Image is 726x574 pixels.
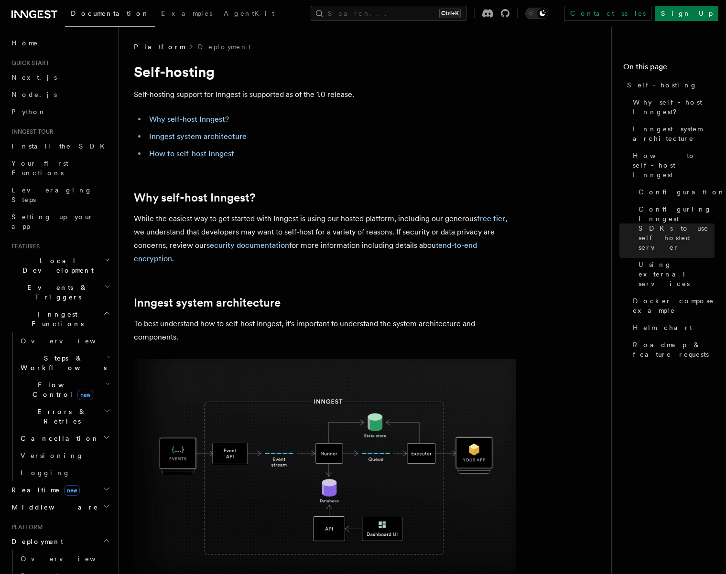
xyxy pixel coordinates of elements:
[311,6,466,21] button: Search...Ctrl+K
[8,243,40,250] span: Features
[17,376,112,403] button: Flow Controlnew
[17,447,112,464] a: Versioning
[149,149,234,158] a: How to self-host Inngest
[206,241,289,250] a: security documentation
[198,42,251,52] a: Deployment
[8,138,112,155] a: Install the SDK
[64,485,80,496] span: new
[8,208,112,235] a: Setting up your app
[635,201,715,256] a: Configuring Inngest SDKs to use self-hosted server
[161,10,212,17] span: Examples
[8,523,43,531] span: Platform
[8,502,98,512] span: Middleware
[564,6,651,21] a: Contact sales
[629,292,715,319] a: Docker compose example
[633,296,715,315] span: Docker compose example
[155,3,218,26] a: Examples
[8,279,112,306] button: Events & Triggers
[629,319,715,336] a: Helm chart
[635,256,715,292] a: Using external services
[439,9,461,18] kbd: Ctrl+K
[134,63,516,80] h1: Self-hosting
[17,380,105,399] span: Flow Control
[11,108,46,116] span: Python
[17,550,112,567] a: Overview
[21,555,119,563] span: Overview
[17,434,99,443] span: Cancellation
[11,142,110,150] span: Install the SDK
[71,10,150,17] span: Documentation
[629,147,715,183] a: How to self-host Inngest
[477,214,505,223] a: free tier
[633,151,715,180] span: How to self-host Inngest
[77,390,93,400] span: new
[8,485,80,495] span: Realtime
[17,430,112,447] button: Cancellation
[8,103,112,120] a: Python
[11,186,92,203] span: Leveraging Steps
[17,464,112,481] a: Logging
[633,97,715,117] span: Why self-host Inngest?
[627,80,697,90] span: Self-hosting
[224,10,274,17] span: AgentKit
[8,256,104,275] span: Local Development
[633,323,692,332] span: Helm chart
[8,252,112,279] button: Local Development
[8,69,112,86] a: Next.js
[17,332,112,350] a: Overview
[623,76,715,94] a: Self-hosting
[218,3,280,26] a: AgentKit
[11,213,94,230] span: Setting up your app
[639,260,715,288] span: Using external services
[8,59,49,67] span: Quick start
[17,407,104,426] span: Errors & Retries
[633,340,715,359] span: Roadmap & feature requests
[8,537,63,546] span: Deployment
[8,481,112,499] button: Realtimenew
[11,159,68,177] span: Your first Functions
[629,94,715,120] a: Why self-host Inngest?
[633,124,715,143] span: Inngest system architecture
[21,452,84,459] span: Versioning
[8,34,112,52] a: Home
[8,283,104,302] span: Events & Triggers
[149,115,229,124] a: Why self-host Inngest?
[134,88,516,101] p: Self-hosting support for Inngest is supported as of the 1.0 release.
[8,128,54,136] span: Inngest tour
[149,132,247,141] a: Inngest system architecture
[65,3,155,27] a: Documentation
[17,350,112,376] button: Steps & Workflows
[8,306,112,332] button: Inngest Functions
[629,120,715,147] a: Inngest system architecture
[655,6,718,21] a: Sign Up
[134,212,516,266] p: While the easiest way to get started with Inngest is using our hosted platform, including our gen...
[8,309,103,329] span: Inngest Functions
[8,499,112,516] button: Middleware
[8,86,112,103] a: Node.js
[639,187,726,197] span: Configuration
[629,336,715,363] a: Roadmap & feature requests
[8,533,112,550] button: Deployment
[11,91,57,98] span: Node.js
[17,403,112,430] button: Errors & Retries
[134,317,516,344] p: To best understand how to self-host Inngest, it's important to understand the system architecture...
[525,8,548,19] button: Toggle dark mode
[8,181,112,208] a: Leveraging Steps
[8,155,112,181] a: Your first Functions
[11,74,57,81] span: Next.js
[11,38,38,48] span: Home
[17,353,107,372] span: Steps & Workflows
[8,332,112,481] div: Inngest Functions
[134,42,184,52] span: Platform
[21,337,119,345] span: Overview
[21,469,70,477] span: Logging
[623,61,715,76] h4: On this page
[635,183,715,201] a: Configuration
[639,204,715,252] span: Configuring Inngest SDKs to use self-hosted server
[134,296,281,309] a: Inngest system architecture
[134,191,255,204] a: Why self-host Inngest?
